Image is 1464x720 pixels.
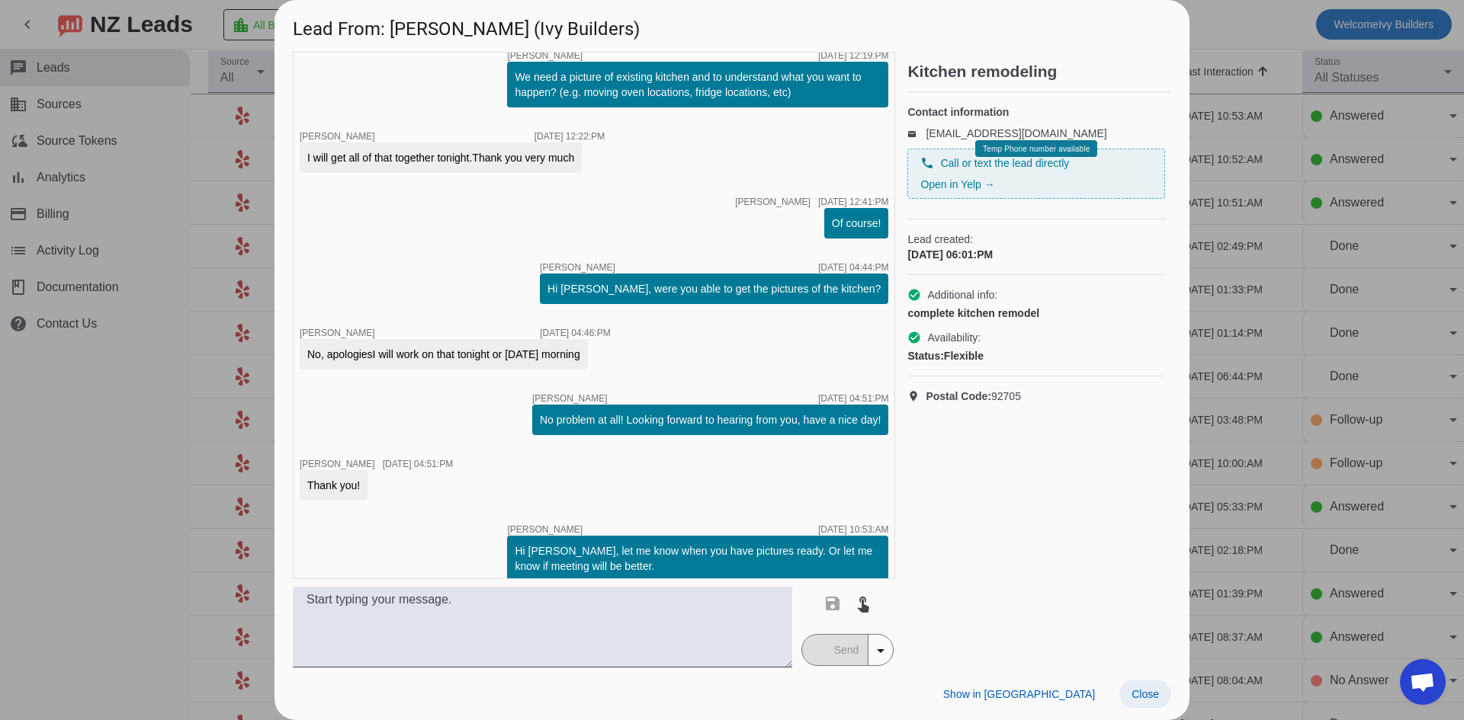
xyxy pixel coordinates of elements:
[515,543,881,574] div: Hi [PERSON_NAME], let me know when you have pictures ready. Or let me know if meeting will be bet...
[300,328,375,338] span: [PERSON_NAME]
[540,412,881,427] div: No problem at all! Looking forward to hearing from you, have a nice day!
[907,130,926,137] mat-icon: email
[907,306,1165,321] div: complete kitchen remodel
[907,288,921,302] mat-icon: check_circle
[818,263,888,272] div: [DATE] 04:44:PM
[907,390,926,402] mat-icon: location_on
[931,680,1107,708] button: Show in [GEOGRAPHIC_DATA]
[532,394,608,403] span: [PERSON_NAME]
[926,390,991,402] strong: Postal Code:
[1132,688,1159,700] span: Close
[907,104,1165,120] h4: Contact information
[818,51,888,60] div: [DATE] 12:19:PM
[927,330,981,345] span: Availability:
[515,69,881,100] div: We need a picture of existing kitchen and to understand what you want to happen? (e.g. moving ove...
[872,642,890,660] mat-icon: arrow_drop_down
[920,178,994,190] a: Open in Yelp →
[907,350,943,362] strong: Status:
[307,347,580,362] div: No, apologiesI will work on that tonight or [DATE] morning
[940,155,1069,171] span: Call or text the lead directly
[907,331,921,344] mat-icon: check_circle
[926,127,1106,139] a: [EMAIL_ADDRESS][DOMAIN_NAME]
[907,247,1165,262] div: [DATE] 06:01:PM
[907,64,1171,79] h2: Kitchen remodeling
[1119,680,1171,708] button: Close
[920,156,934,170] mat-icon: phone
[818,525,888,534] div: [DATE] 10:53:AM
[307,150,574,165] div: I will get all of that together tonight.Thank you very much
[927,287,997,302] span: Additional info:
[547,281,881,296] div: Hi [PERSON_NAME], were you able to get the pictures of the kitchen?
[507,51,583,60] span: [PERSON_NAME]
[832,216,881,231] div: Of course!
[300,459,375,469] span: [PERSON_NAME]
[907,348,1165,363] div: Flexible
[854,594,872,613] mat-icon: touch_app
[540,263,615,272] span: [PERSON_NAME]
[943,688,1095,700] span: Show in [GEOGRAPHIC_DATA]
[507,525,583,534] span: [PERSON_NAME]
[926,389,1021,404] span: 92705
[535,132,605,141] div: [DATE] 12:22:PM
[540,328,610,338] div: [DATE] 04:46:PM
[307,478,360,493] div: Thank you!
[300,131,375,142] span: [PERSON_NAME]
[735,197,811,206] span: [PERSON_NAME]
[983,145,1090,153] span: Temp Phone number available
[907,232,1165,247] span: Lead created:
[1400,659,1446,705] div: Open chat
[383,459,453,469] div: [DATE] 04:51:PM
[818,197,888,206] div: [DATE] 12:41:PM
[818,394,888,403] div: [DATE] 04:51:PM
